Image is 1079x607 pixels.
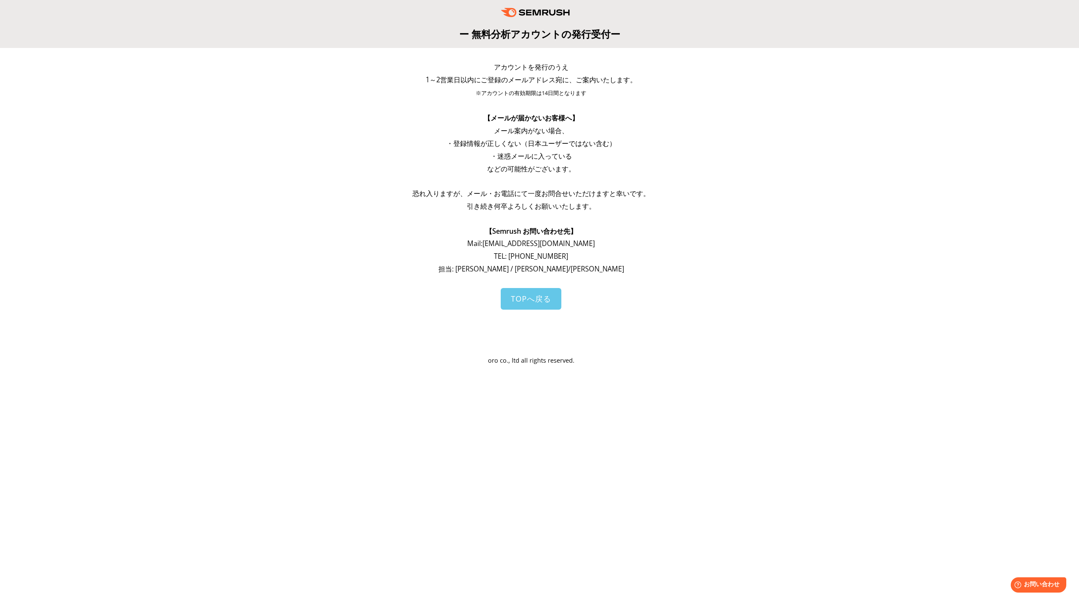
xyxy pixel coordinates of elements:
[485,227,577,236] span: 【Semrush お問い合わせ先】
[494,62,569,72] span: アカウントを発行のうえ
[467,201,596,211] span: 引き続き何卒よろしくお願いいたします。
[426,75,637,84] span: 1～2営業日以内にご登録のメールアドレス宛に、ご案内いたします。
[501,288,561,310] a: TOPへ戻る
[413,189,650,198] span: 恐れ入りますが、メール・お電話にて一度お問合せいただけますと幸いです。
[511,294,551,304] span: TOPへ戻る
[494,126,569,135] span: メール案内がない場合、
[476,90,586,97] span: ※アカウントの有効期限は14日間となります
[1004,574,1070,598] iframe: Help widget launcher
[459,27,620,41] span: ー 無料分析アカウントの発行受付ー
[484,113,579,123] span: 【メールが届かないお客様へ】
[487,164,575,173] span: などの可能性がございます。
[488,356,574,364] span: oro co., ltd all rights reserved.
[467,239,595,248] span: Mail: [EMAIL_ADDRESS][DOMAIN_NAME]
[446,139,616,148] span: ・登録情報が正しくない（日本ユーザーではない含む）
[494,252,568,261] span: TEL: [PHONE_NUMBER]
[491,151,572,161] span: ・迷惑メールに入っている
[438,264,624,274] span: 担当: [PERSON_NAME] / [PERSON_NAME]/[PERSON_NAME]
